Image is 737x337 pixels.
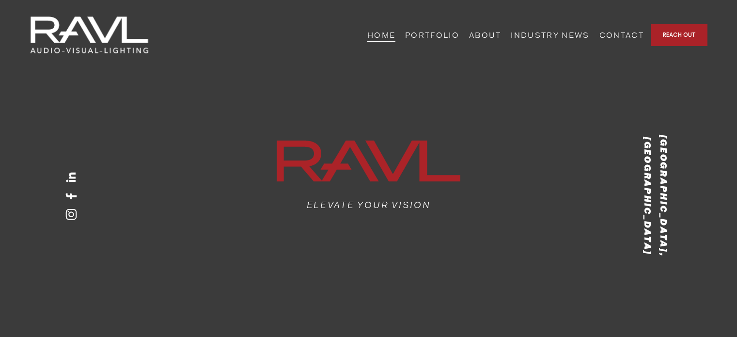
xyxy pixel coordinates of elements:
a: INDUSTRY NEWS [511,28,589,43]
a: ABOUT [469,28,502,43]
a: CONTACT [599,28,644,43]
a: Instagram [65,209,77,220]
a: REACH OUT [651,24,707,46]
a: LinkedIn [65,172,77,183]
em: ELEVATE YOUR VISION [307,199,431,210]
a: Facebook [65,190,77,202]
em: [GEOGRAPHIC_DATA], [GEOGRAPHIC_DATA] [642,135,670,261]
a: HOME [367,28,395,43]
a: PORTFOLIO [405,28,459,43]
